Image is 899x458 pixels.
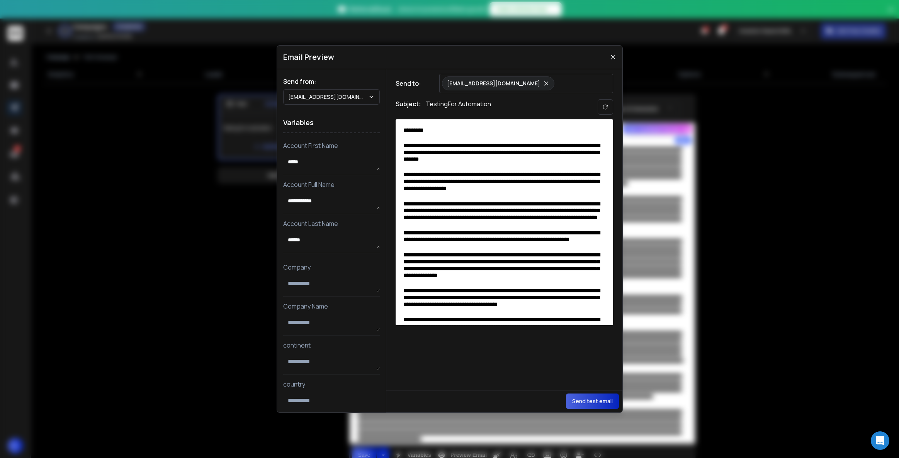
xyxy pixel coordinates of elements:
p: Company Name [283,302,380,311]
div: Open Intercom Messenger [871,431,889,450]
h1: Send to: [396,79,427,88]
p: Account First Name [283,141,380,150]
p: [EMAIL_ADDRESS][DOMAIN_NAME] [288,93,368,101]
p: continent [283,341,380,350]
p: Account Last Name [283,219,380,228]
p: country [283,380,380,389]
p: Account Full Name [283,180,380,189]
button: Send test email [566,394,619,409]
h1: Send from: [283,77,380,86]
h1: Email Preview [283,52,334,63]
h1: Variables [283,112,380,133]
p: [EMAIL_ADDRESS][DOMAIN_NAME] [447,80,540,87]
p: Company [283,263,380,272]
p: Testing For Automation [426,99,491,115]
h1: Subject: [396,99,421,115]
